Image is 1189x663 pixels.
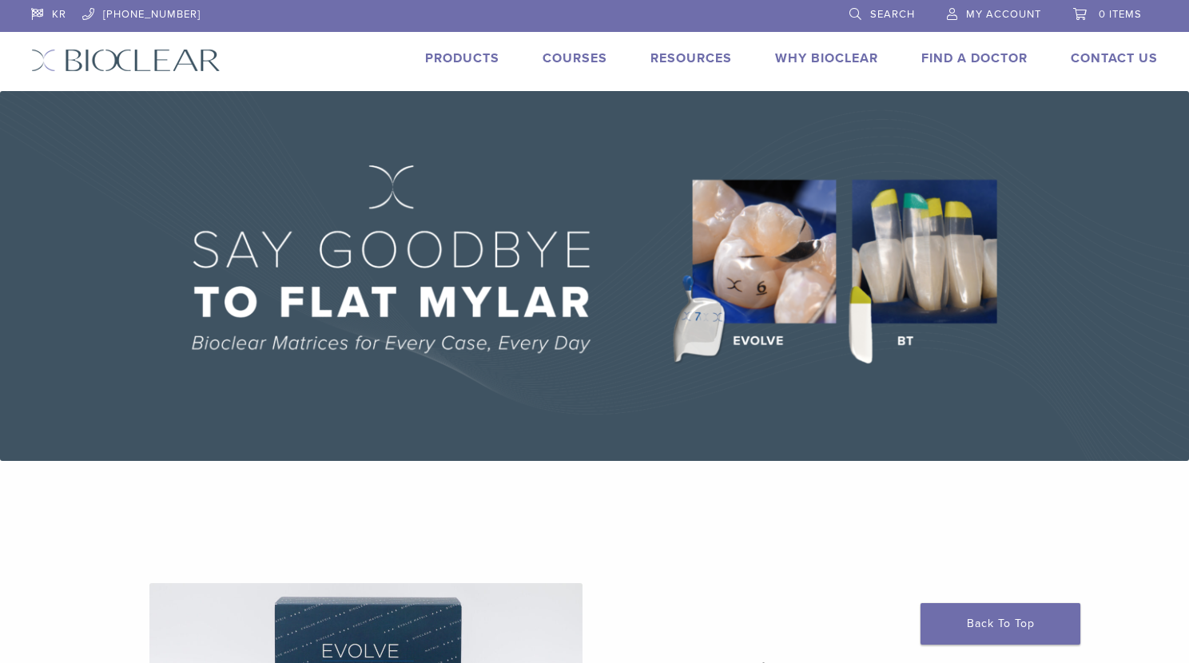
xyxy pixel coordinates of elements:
[921,50,1028,66] a: Find A Doctor
[1099,8,1142,21] span: 0 items
[425,50,499,66] a: Products
[870,8,915,21] span: Search
[650,50,732,66] a: Resources
[921,603,1080,645] a: Back To Top
[775,50,878,66] a: Why Bioclear
[31,49,221,72] img: Bioclear
[1071,50,1158,66] a: Contact Us
[543,50,607,66] a: Courses
[966,8,1041,21] span: My Account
